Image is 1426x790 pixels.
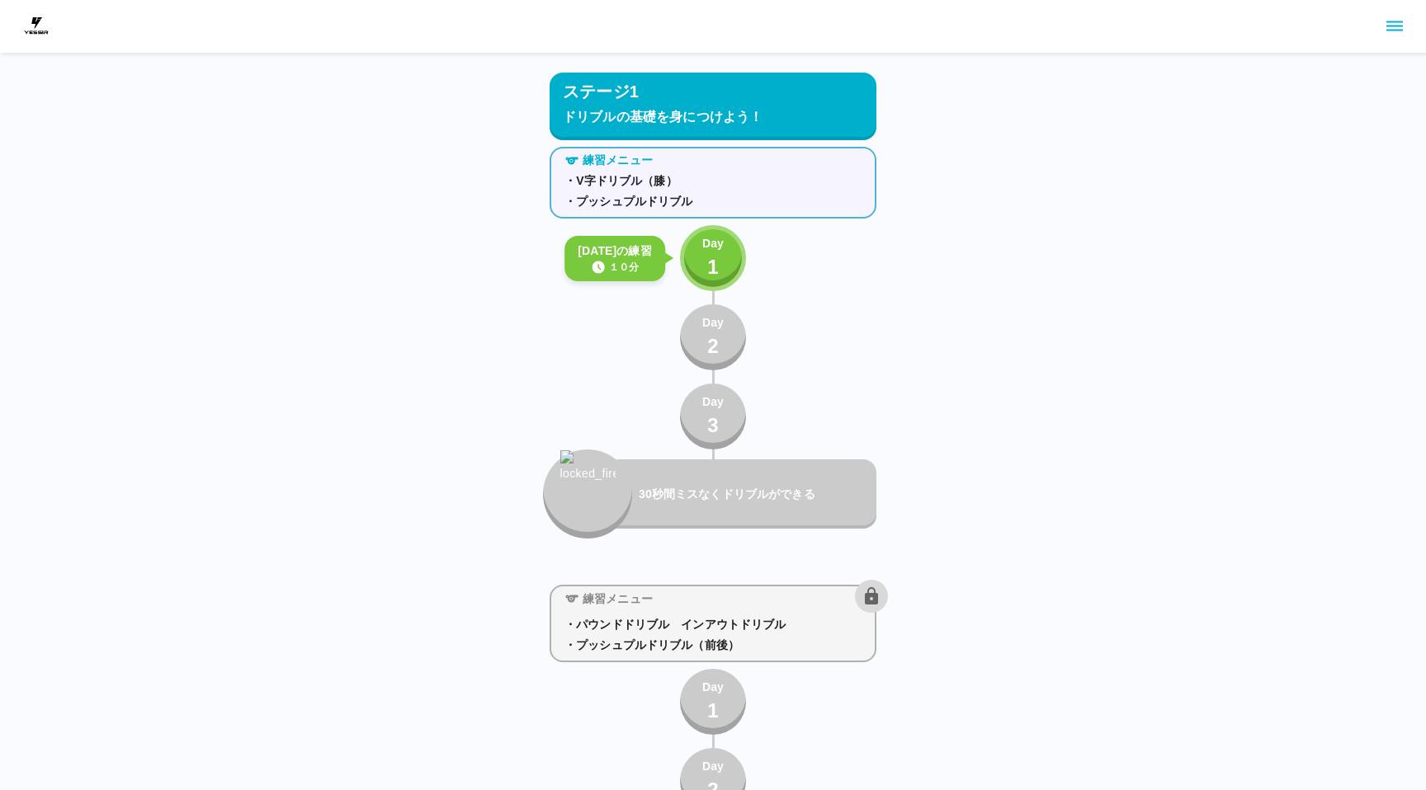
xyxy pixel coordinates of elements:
p: Day [702,314,724,332]
img: locked_fire_icon [560,450,616,518]
p: Day [702,758,724,775]
p: 1 [707,252,719,282]
p: Day [702,679,724,696]
p: ステージ1 [563,79,639,104]
p: 30秒間ミスなくドリブルができる [639,486,870,503]
button: Day1 [680,669,746,735]
p: ・プッシュプルドリブル [564,193,862,210]
p: ・プッシュプルドリブル（前後） [564,637,862,654]
p: Day [702,393,724,411]
button: sidemenu [1381,12,1409,40]
p: 練習メニュー [583,590,653,608]
button: locked_fire_icon [543,449,632,538]
p: １０分 [609,260,639,275]
p: Day [702,235,724,252]
button: Day3 [680,383,746,449]
img: dummy [20,10,53,43]
p: 2 [707,332,719,361]
p: ・パウンドドリブル インアウトドリブル [564,616,862,633]
p: 1 [707,696,719,726]
p: ・V字ドリブル（膝） [564,172,862,190]
button: Day1 [680,225,746,291]
p: ドリブルの基礎を身につけよう！ [563,107,863,127]
p: 3 [707,411,719,440]
p: [DATE]の練習 [578,242,652,260]
button: Day2 [680,304,746,370]
p: 練習メニュー [583,152,653,169]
